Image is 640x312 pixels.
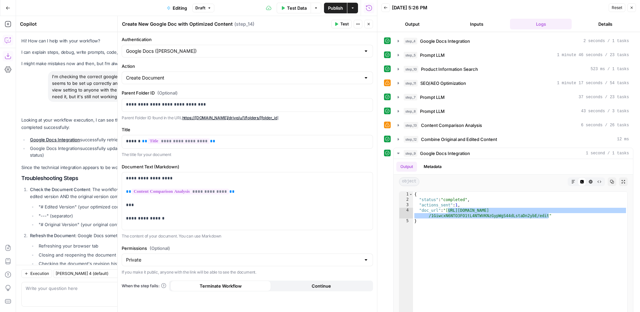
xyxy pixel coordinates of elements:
button: 1 minute 46 seconds / 23 tasks [394,50,633,60]
span: ( step_14 ) [234,21,254,27]
span: Prompt LLM [420,94,445,101]
button: Logs [510,19,572,29]
input: Claude Sonnet 4 (default) [56,270,120,277]
a: Google Docs Integration [30,137,80,142]
button: 1 second / 1 tasks [394,148,633,159]
button: Draft [192,4,214,12]
span: SEO/AEO Optimization [420,80,466,87]
label: Authentication [122,36,373,43]
button: Test [331,20,352,28]
p: If you make it public, anyone with the link will be able to see the document. [122,269,373,276]
p: I might make mistakes now and then, but I’m always learning — let’s tackle it together! [21,60,210,67]
li: Refreshing your browser tab [37,243,210,249]
span: Continue [312,283,331,289]
span: Combine Original and Edited Content [421,136,497,143]
span: Prompt LLM [420,52,445,58]
label: Document Text (Markdown) [122,163,373,170]
button: 6 seconds / 26 tasks [394,120,633,131]
span: step_7 [404,94,417,101]
span: Editing [173,5,187,11]
span: Terminate Workflow [200,283,242,289]
button: 43 seconds / 3 tasks [394,106,633,117]
button: 523 ms / 1 tasks [394,64,633,74]
button: Continue [271,281,372,291]
button: Reset [609,3,625,12]
span: step_8 [404,108,417,115]
li: Checking the document's revision history [37,260,210,267]
textarea: Create New Google Doc with Optimized Content [122,21,233,27]
p: The content of your document. You can use Markdown [122,233,373,240]
span: 1 minute 17 seconds / 54 tasks [557,80,629,86]
p: Looking at your workflow execution, I can see that both Google Docs steps actually completed succ... [21,117,210,131]
button: 12 ms [394,134,633,145]
span: step_4 [404,38,417,44]
span: Draft [195,5,205,11]
button: 2 seconds / 1 tasks [394,36,633,46]
span: Reset [612,5,622,11]
div: I'm checking the correct google doc, I've checked the integration and it seems to be set up corre... [48,71,210,102]
span: step_11 [404,80,418,87]
button: Metadata [420,162,446,172]
span: Test [340,21,349,27]
span: 523 ms / 1 tasks [591,66,629,72]
button: 1 minute 17 seconds / 54 tasks [394,78,633,89]
button: Output [396,162,417,172]
li: successfully updated the document (showing "completed" status) [28,145,210,158]
p: Since the technical integration appears to be working, here are a few things to check: [21,164,210,171]
button: Execution [21,269,52,278]
div: 1 [399,192,413,197]
li: "# Original Version" (your original content) [37,221,210,228]
span: Publish [328,5,343,11]
span: 6 seconds / 26 tasks [581,122,629,128]
span: 43 seconds / 3 tasks [581,108,629,114]
label: Action [122,63,373,69]
strong: Refresh the Document [30,233,75,238]
button: 37 seconds / 23 tasks [394,92,633,103]
span: Google Docs Integration [30,146,80,151]
button: Editing [163,3,191,13]
li: Closing and reopening the document [37,252,210,258]
div: 5 [399,218,413,224]
span: step_9 [404,150,417,157]
button: Output [381,19,443,29]
span: Google Docs Integration [420,150,470,157]
p: Parent Folder ID found in the URL ] [122,115,373,121]
div: 3 [399,202,413,208]
span: Product Information Search [421,66,478,72]
span: 2 seconds / 1 tasks [583,38,629,44]
strong: Check the Document Content [30,187,90,192]
p: The title for your document [122,151,373,158]
span: Content Comparison Analysis [421,122,482,129]
span: Test Data [287,5,307,11]
p: : The workflow updates your Google Doc with both the edited version AND the original version comb... [30,186,210,200]
label: Title [122,126,373,133]
span: step_13 [404,122,418,129]
span: 1 second / 1 tasks [586,150,629,156]
span: Toggle code folding, rows 1 through 5 [409,192,413,197]
p: : Google Docs sometimes has caching delays. Try: [30,232,210,239]
span: step_5 [404,52,417,58]
span: step_12 [404,136,418,143]
input: Create Document [126,74,361,81]
span: Prompt LLM [420,108,445,115]
span: (Optional) [157,90,178,96]
h2: Troubleshooting Steps [21,175,210,181]
span: 37 seconds / 23 tasks [579,94,629,100]
label: Parent Folder ID [122,90,373,96]
div: 4 [399,208,413,218]
button: Details [574,19,636,29]
div: Copilot [20,21,158,27]
li: "---" (separator) [37,212,210,219]
button: Inputs [446,19,507,29]
button: Publish [324,3,347,13]
span: 12 ms [617,136,629,142]
span: Google Docs Integration [420,38,470,44]
span: (Optional) [150,245,170,252]
span: 1 minute 46 seconds / 23 tasks [557,52,629,58]
a: https://[DOMAIN_NAME]/drive/u/1/folders/[folder_id [182,115,277,120]
li: successfully retrieved the document content [28,136,210,143]
a: When the step fails: [122,283,166,289]
button: Test Data [277,3,311,13]
div: 2 [399,197,413,202]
